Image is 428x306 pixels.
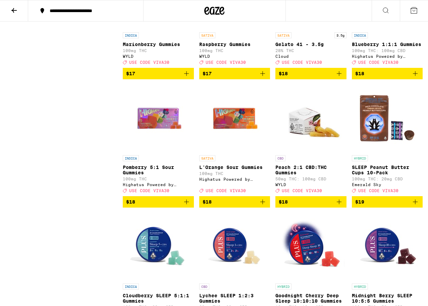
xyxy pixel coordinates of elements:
span: $17 [203,71,212,76]
img: PLUS - Goodnight Cherry Deep Sleep 10:10:10 Gummies [277,213,344,280]
span: USE CODE VIVA30 [358,188,398,193]
img: Highatus Powered by Cannabiotix - Pomberry 5:1 Sour Gummies [125,85,192,152]
p: SATIVA [275,32,291,38]
img: PLUS - Midnight Berry SLEEP 10:5:5 Gummies [354,213,421,280]
a: Open page for Pomberry 5:1 Sour Gummies from Highatus Powered by Cannabiotix [123,85,194,196]
p: INDICA [123,32,139,38]
p: 3.5g [334,32,346,38]
span: USE CODE VIVA30 [206,188,246,193]
p: 100mg THC [199,171,270,176]
span: USE CODE VIVA30 [129,188,169,193]
p: Goodnight Cherry Deep Sleep 10:10:10 Gummies [275,293,346,304]
span: $18 [126,199,135,205]
p: Pomberry 5:1 Sour Gummies [123,165,194,175]
div: WYLD [123,54,194,58]
span: USE CODE VIVA30 [206,60,246,64]
button: Add to bag [352,196,423,208]
div: Cloud [275,54,346,58]
div: Emerald Sky [352,182,423,187]
p: INDICA [123,283,139,290]
img: PLUS - Lychee SLEEP 1:2:3 Gummies [201,213,268,280]
p: HYBRID [352,283,368,290]
span: USE CODE VIVA30 [282,188,322,193]
p: 50mg THC: 100mg CBD [275,177,346,181]
p: 100mg THC: 100mg CBD [352,48,423,53]
p: Midnight Berry SLEEP 10:5:5 Gummies [352,293,423,304]
div: WYLD [199,54,270,58]
p: L'Orange Sour Gummies [199,165,270,170]
p: 100mg THC [199,48,270,53]
a: Open page for SLEEP Peanut Butter Cups 10-Pack from Emerald Sky [352,85,423,196]
p: 28% THC [275,48,346,53]
p: SLEEP Peanut Butter Cups 10-Pack [352,165,423,175]
span: $18 [279,199,288,205]
span: USE CODE VIVA30 [282,60,322,64]
p: 100mg THC [123,177,194,181]
span: $18 [203,199,212,205]
div: WYLD [275,182,346,187]
span: USE CODE VIVA30 [358,60,398,64]
button: Add to bag [199,196,270,208]
p: Raspberry Gummies [199,42,270,47]
p: CBD [199,283,209,290]
div: Highatus Powered by Cannabiotix [123,182,194,187]
p: Marionberry Gummies [123,42,194,47]
p: CBD [275,155,285,161]
span: $19 [355,199,364,205]
a: Open page for Peach 2:1 CBD:THC Gummies from WYLD [275,85,346,196]
p: Peach 2:1 CBD:THC Gummies [275,165,346,175]
span: $17 [126,71,135,76]
button: Add to bag [275,196,346,208]
p: Cloudberry SLEEP 5:1:1 Gummies [123,293,194,304]
button: Add to bag [123,68,194,79]
img: Emerald Sky - SLEEP Peanut Butter Cups 10-Pack [354,85,421,152]
p: INDICA [123,155,139,161]
p: Blueberry 1:1:1 Gummies [352,42,423,47]
div: Highatus Powered by Cannabiotix [352,54,423,58]
img: WYLD - Peach 2:1 CBD:THC Gummies [277,85,344,152]
span: Hi. Need any help? [4,5,48,10]
p: HYBRID [275,283,291,290]
img: Highatus Powered by Cannabiotix - L'Orange Sour Gummies [201,85,268,152]
p: SATIVA [199,32,215,38]
img: PLUS - Cloudberry SLEEP 5:1:1 Gummies [125,213,192,280]
p: INDICA [352,32,368,38]
p: 100mg THC: 20mg CBD [352,177,423,181]
p: SATIVA [199,155,215,161]
button: Add to bag [123,196,194,208]
button: Add to bag [199,68,270,79]
span: USE CODE VIVA30 [129,60,169,64]
button: Add to bag [352,68,423,79]
p: 100mg THC [123,48,194,53]
div: Highatus Powered by Cannabiotix [199,177,270,181]
span: $18 [279,71,288,76]
p: Gelato 41 - 3.5g [275,42,346,47]
button: Add to bag [275,68,346,79]
p: HYBRID [352,155,368,161]
span: $18 [355,71,364,76]
p: Lychee SLEEP 1:2:3 Gummies [199,293,270,304]
a: Open page for L'Orange Sour Gummies from Highatus Powered by Cannabiotix [199,85,270,196]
